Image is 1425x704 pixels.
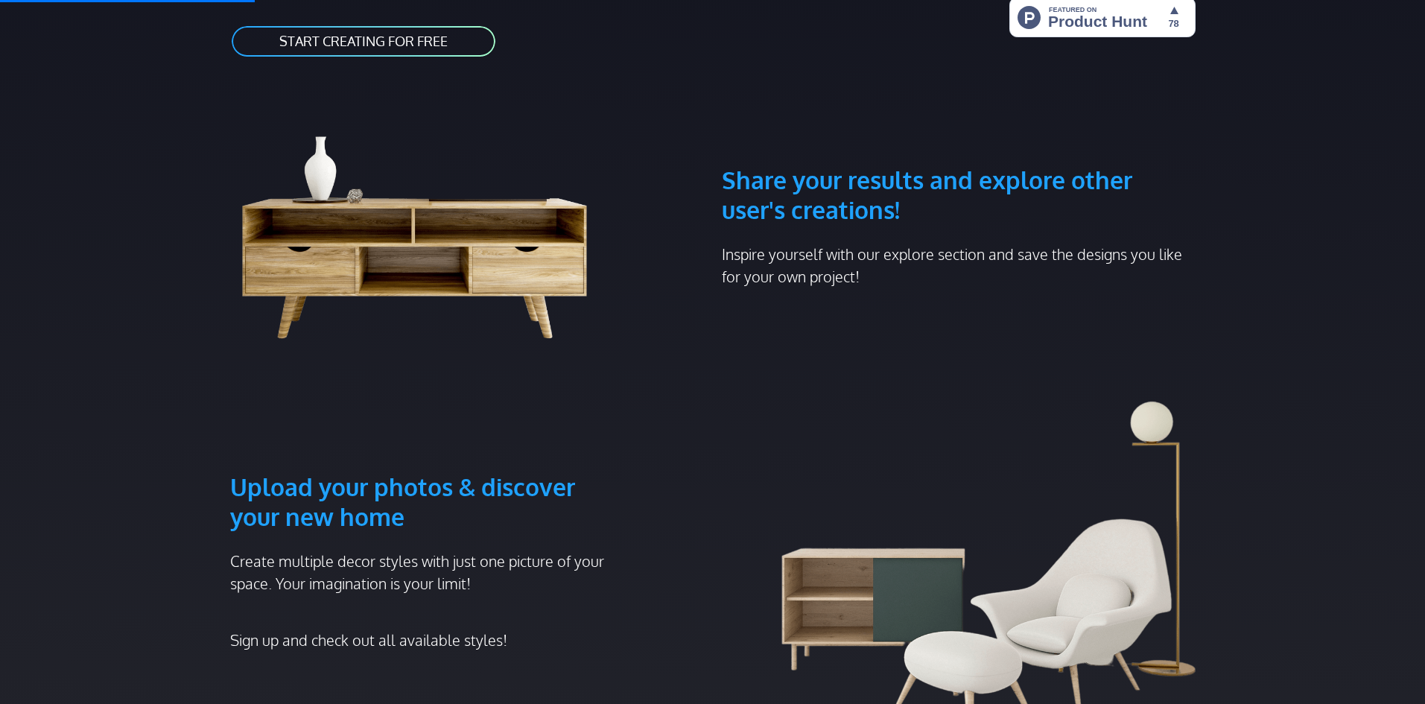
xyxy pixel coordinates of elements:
[230,94,622,347] img: living room cabinet
[230,401,622,532] h3: Upload your photos & discover your new home
[230,629,622,651] p: Sign up and check out all available styles!
[722,243,1196,288] p: Inspire yourself with our explore section and save the designs you like for your own project!
[722,94,1196,225] h3: Share your results and explore other user's creations!
[230,550,622,594] p: Create multiple decor styles with just one picture of your space. Your imagination is your limit!
[230,25,497,58] a: START CREATING FOR FREE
